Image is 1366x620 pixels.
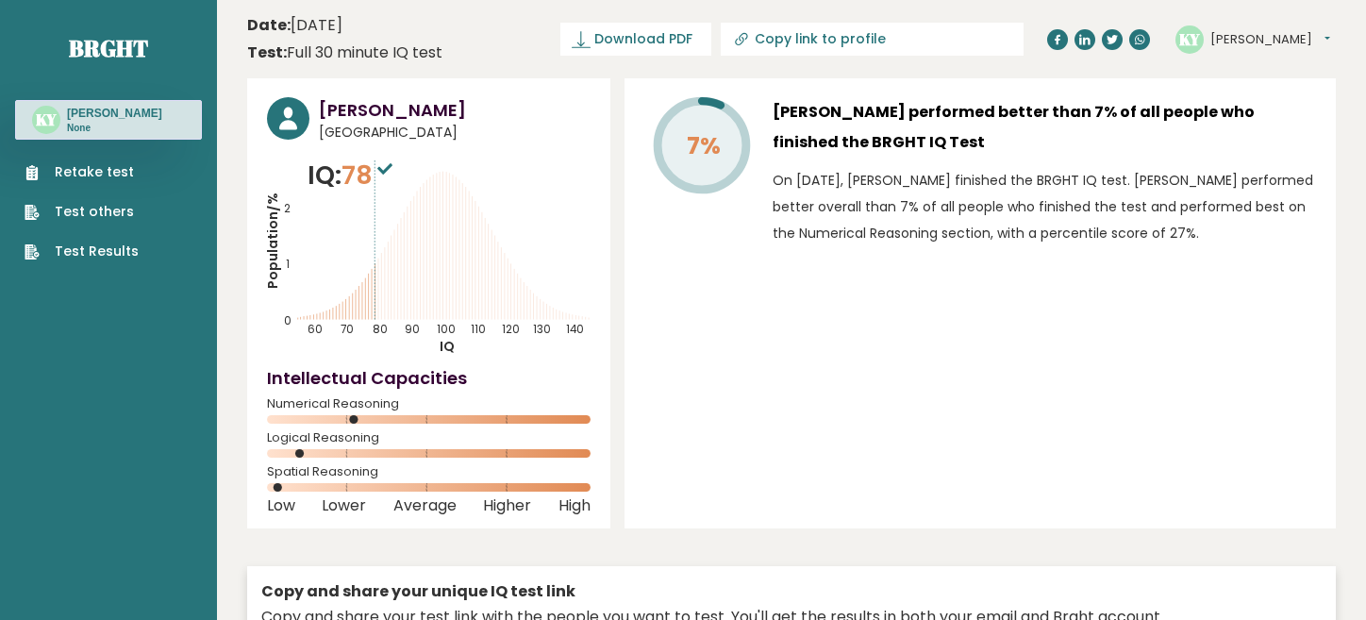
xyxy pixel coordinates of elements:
[322,502,366,510] span: Lower
[405,322,420,337] tspan: 90
[686,129,720,162] tspan: 7%
[440,338,455,357] tspan: IQ
[36,109,58,130] text: KY
[247,42,287,63] b: Test:
[558,502,591,510] span: High
[261,580,1322,603] div: Copy and share your unique IQ test link
[594,29,692,49] span: Download PDF
[1210,30,1330,49] button: [PERSON_NAME]
[534,322,552,337] tspan: 130
[284,314,292,329] tspan: 0
[319,123,591,142] span: [GEOGRAPHIC_DATA]
[393,502,457,510] span: Average
[502,322,520,337] tspan: 120
[1179,27,1201,49] text: KY
[247,14,291,36] b: Date:
[267,502,295,510] span: Low
[267,468,591,476] span: Spatial Reasoning
[319,97,591,123] h3: [PERSON_NAME]
[267,434,591,442] span: Logical Reasoning
[773,167,1316,246] p: On [DATE], [PERSON_NAME] finished the BRGHT IQ test. [PERSON_NAME] performed better overall than ...
[25,242,139,261] a: Test Results
[373,322,388,337] tspan: 80
[267,365,591,391] h4: Intellectual Capacities
[471,322,486,337] tspan: 110
[567,322,585,337] tspan: 140
[69,33,148,63] a: Brght
[267,400,591,408] span: Numerical Reasoning
[263,193,282,289] tspan: Population/%
[25,202,139,222] a: Test others
[25,162,139,182] a: Retake test
[308,157,397,194] p: IQ:
[341,158,397,193] span: 78
[341,322,354,337] tspan: 70
[286,257,290,272] tspan: 1
[247,14,342,37] time: [DATE]
[67,122,162,135] p: None
[247,42,442,64] div: Full 30 minute IQ test
[67,106,162,121] h3: [PERSON_NAME]
[773,97,1316,158] h3: [PERSON_NAME] performed better than 7% of all people who finished the BRGHT IQ Test
[308,322,323,337] tspan: 60
[284,201,291,216] tspan: 2
[438,322,457,337] tspan: 100
[560,23,711,56] a: Download PDF
[483,502,531,510] span: Higher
